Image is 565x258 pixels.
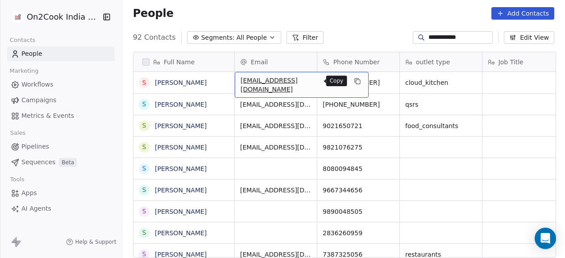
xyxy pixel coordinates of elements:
span: [EMAIL_ADDRESS][DOMAIN_NAME] [240,100,312,109]
span: 9890048505 [323,207,394,216]
a: Pipelines [7,139,115,154]
span: 92 Contacts [133,32,176,43]
a: Apps [7,186,115,200]
a: [PERSON_NAME] [155,229,207,237]
span: Phone Number [333,58,380,67]
a: [PERSON_NAME] [155,144,207,151]
span: Tools [6,173,28,186]
div: S [142,121,146,130]
a: [PERSON_NAME] [155,251,207,258]
div: Job Title [482,52,565,71]
span: cloud_kitchen [405,78,477,87]
span: 9021650721 [323,121,394,130]
span: 9821076275 [323,143,394,152]
span: [PHONE_NUMBER] [323,100,394,109]
span: Workflows [21,80,54,89]
div: S [142,164,146,173]
a: Metrics & Events [7,108,115,123]
span: food_consultants [405,121,477,130]
div: outlet type [400,52,482,71]
a: [PERSON_NAME] [155,79,207,86]
span: [PHONE_NUMBER] [323,78,394,87]
div: Email [235,52,317,71]
p: Copy [330,77,344,84]
div: grid [133,72,235,258]
span: Apps [21,188,37,198]
span: Marketing [6,64,42,78]
div: S [142,100,146,109]
span: Campaigns [21,96,56,105]
div: Open Intercom Messenger [535,228,556,249]
button: Edit View [504,31,554,44]
span: Contacts [6,33,39,47]
span: Email [251,58,268,67]
span: Full Name [164,58,195,67]
span: [EMAIL_ADDRESS][DOMAIN_NAME] [240,143,312,152]
div: S [142,142,146,152]
a: People [7,46,115,61]
a: Help & Support [66,238,116,246]
span: [EMAIL_ADDRESS][DOMAIN_NAME] [240,186,312,195]
span: Metrics & Events [21,111,74,121]
a: Workflows [7,77,115,92]
a: [PERSON_NAME] [155,165,207,172]
div: Full Name [133,52,234,71]
div: S [142,207,146,216]
span: People [133,7,174,20]
span: outlet type [416,58,450,67]
span: Help & Support [75,238,116,246]
span: 9667344656 [323,186,394,195]
span: 2836260959 [323,229,394,237]
div: Phone Number [317,52,399,71]
span: AI Agents [21,204,51,213]
div: S [142,78,146,87]
a: [PERSON_NAME] [155,208,207,215]
span: Segments: [201,33,235,42]
button: Add Contacts [491,7,554,20]
span: qsrs [405,100,477,109]
span: Beta [59,158,77,167]
img: on2cook%20logo-04%20copy.jpg [12,12,23,22]
span: All People [237,33,267,42]
span: [EMAIL_ADDRESS][DOMAIN_NAME] [240,121,312,130]
span: People [21,49,42,58]
a: Campaigns [7,93,115,108]
span: Sales [6,126,29,140]
div: S [142,228,146,237]
span: Job Title [499,58,523,67]
a: [PERSON_NAME] [155,187,207,194]
span: Sequences [21,158,55,167]
span: On2Cook India Pvt. Ltd. [27,11,100,23]
a: SequencesBeta [7,155,115,170]
button: On2Cook India Pvt. Ltd. [11,9,96,25]
a: AI Agents [7,201,115,216]
a: [PERSON_NAME] [155,101,207,108]
button: Filter [287,31,324,44]
a: [PERSON_NAME] [155,122,207,129]
span: 8080094845 [323,164,394,173]
div: S [142,185,146,195]
span: [EMAIL_ADDRESS][DOMAIN_NAME] [241,76,347,94]
span: Pipelines [21,142,49,151]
